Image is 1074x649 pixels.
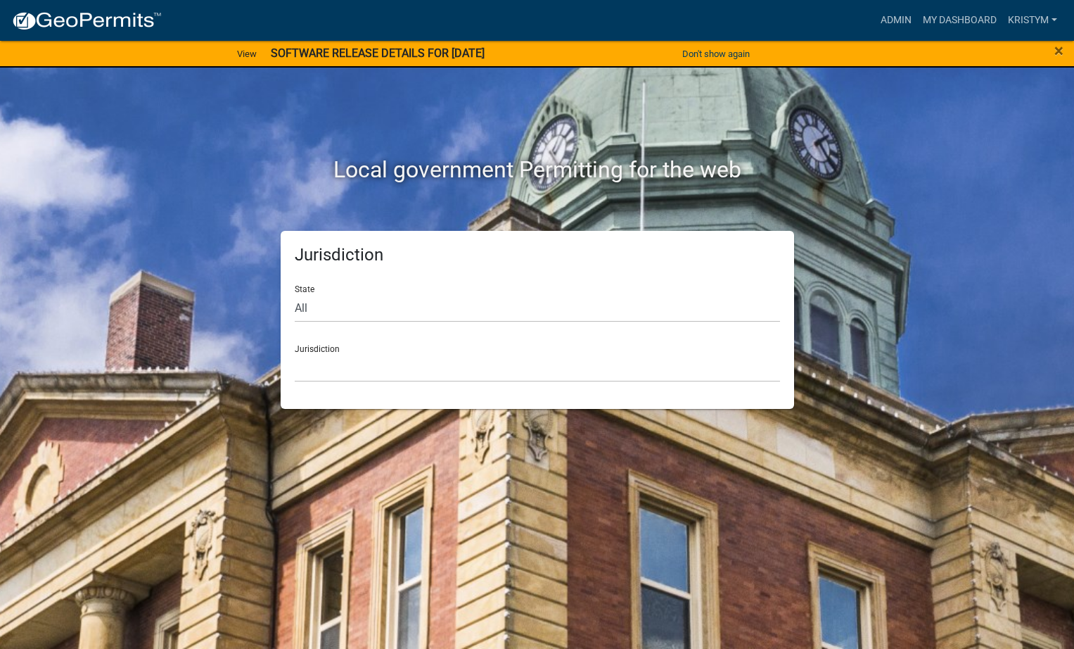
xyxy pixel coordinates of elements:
a: View [231,42,262,65]
a: My Dashboard [917,7,1002,34]
button: Don't show again [677,42,755,65]
h5: Jurisdiction [295,245,780,265]
span: × [1054,41,1063,61]
h2: Local government Permitting for the web [147,156,928,183]
a: KristyM [1002,7,1063,34]
a: Admin [875,7,917,34]
button: Close [1054,42,1063,59]
strong: SOFTWARE RELEASE DETAILS FOR [DATE] [271,46,485,60]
